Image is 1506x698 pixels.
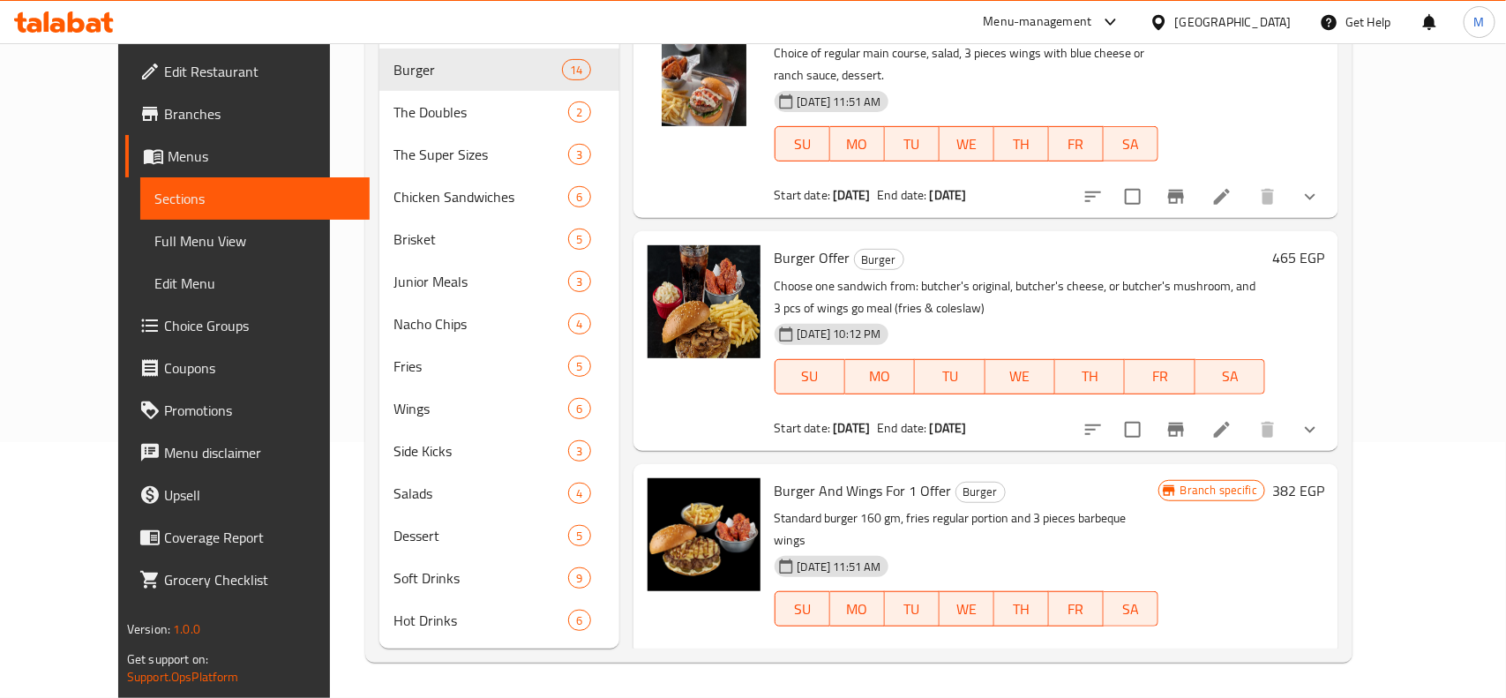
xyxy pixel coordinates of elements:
a: Choice Groups [125,304,370,347]
div: items [568,271,590,292]
span: Upsell [164,484,356,506]
b: [DATE] [833,184,870,206]
span: Soft Drinks [393,567,569,589]
span: Promotions [164,400,356,421]
span: TH [1001,131,1042,157]
b: [DATE] [930,417,967,439]
span: TU [922,364,978,389]
span: Wings [393,398,569,419]
span: Fries [393,356,569,377]
div: Burger [393,59,563,80]
span: TU [892,131,933,157]
button: MO [830,591,885,627]
a: Promotions [125,389,370,432]
span: 6 [569,189,589,206]
h6: 465 EGP [1272,245,1324,270]
span: Start date: [775,184,831,206]
div: [GEOGRAPHIC_DATA] [1175,12,1292,32]
span: The Super Sizes [393,144,569,165]
div: Burger14 [379,49,619,91]
div: Chicken Sandwiches6 [379,176,619,218]
a: Full Menu View [140,220,370,262]
button: SU [775,591,830,627]
span: 1.0.0 [173,618,200,641]
button: MO [845,359,915,394]
span: Select to update [1114,411,1151,448]
div: Wings6 [379,387,619,430]
span: Select to update [1114,643,1151,680]
span: MO [837,131,878,157]
span: Coverage Report [164,527,356,548]
span: Version: [127,618,170,641]
span: TH [1001,597,1042,622]
span: Edit Menu [154,273,356,294]
span: Hot Drinks [393,610,569,631]
button: Branch-specific-item [1155,409,1197,451]
div: items [568,440,590,462]
button: delete [1247,176,1289,218]
button: sort-choices [1072,641,1114,683]
span: Get support on: [127,648,208,671]
div: items [568,525,590,546]
span: Branches [164,103,356,124]
button: FR [1049,126,1104,161]
span: Menus [168,146,356,167]
span: SU [783,364,838,389]
button: SA [1104,126,1158,161]
button: WE [940,591,994,627]
a: Grocery Checklist [125,559,370,601]
span: M [1474,12,1485,32]
span: FR [1056,131,1097,157]
button: TH [994,591,1049,627]
button: MO [830,126,885,161]
span: 4 [569,485,589,502]
button: delete [1247,641,1289,683]
span: 3 [569,146,589,163]
div: Burger [854,249,904,270]
div: Side Kicks3 [379,430,619,472]
div: Brisket5 [379,218,619,260]
span: Choice Groups [164,315,356,336]
svg: Show Choices [1300,419,1321,440]
span: Burger And Wings For 1 Offer [775,477,952,504]
div: items [568,567,590,589]
span: 9 [569,570,589,587]
span: Side Kicks [393,440,569,462]
div: The Doubles2 [379,91,619,133]
button: show more [1289,409,1331,451]
span: WE [947,131,987,157]
span: Start date: [775,417,831,439]
div: items [568,186,590,207]
span: SA [1111,131,1151,157]
button: TH [1055,359,1125,394]
div: Hot Drinks6 [379,599,619,642]
span: Brisket [393,229,569,250]
span: Salads [393,483,569,504]
div: items [568,101,590,123]
div: items [568,229,590,250]
span: Chicken Sandwiches [393,186,569,207]
button: Branch-specific-item [1155,641,1197,683]
span: The Doubles [393,101,569,123]
a: Edit menu item [1211,419,1233,440]
span: WE [993,364,1048,389]
span: 14 [563,62,589,79]
svg: Show Choices [1300,186,1321,207]
span: Sections [154,188,356,209]
b: [DATE] [930,184,967,206]
button: TU [915,359,985,394]
span: Branch specific [1173,482,1264,499]
span: 4 [569,316,589,333]
span: End date: [877,417,926,439]
span: Menu disclaimer [164,442,356,463]
img: Burger Offer [648,245,760,358]
span: 2 [569,104,589,121]
div: Burger [955,482,1006,503]
span: 5 [569,528,589,544]
span: Burger [956,482,1005,502]
a: Edit Restaurant [125,50,370,93]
